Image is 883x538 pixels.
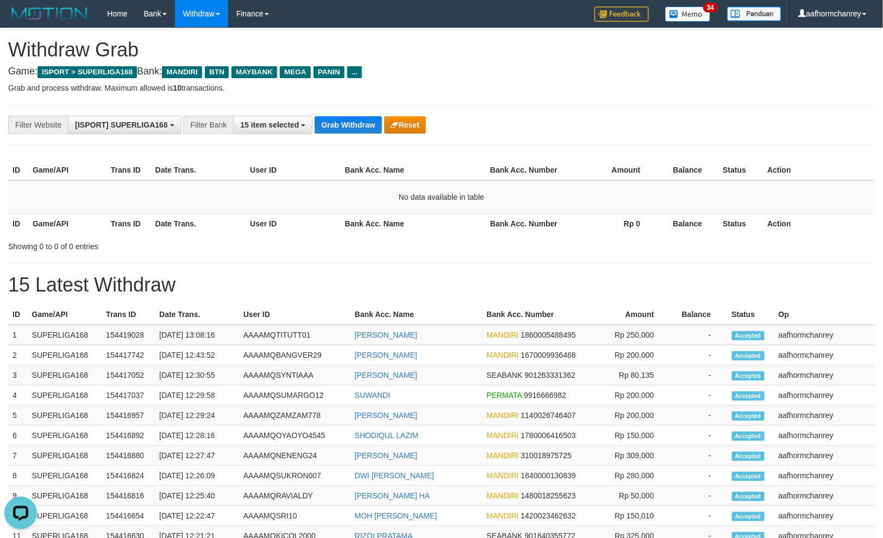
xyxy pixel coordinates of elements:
td: AAAAMQBANGVER29 [239,345,350,365]
a: [PERSON_NAME] [355,411,417,420]
span: Accepted [732,351,765,360]
td: 154416816 [102,486,155,506]
span: 34 [703,3,718,12]
span: Accepted [732,412,765,421]
td: aafhormchanrey [774,446,875,466]
th: Action [763,160,875,180]
th: Trans ID [102,305,155,325]
td: 154416880 [102,446,155,466]
td: - [671,385,728,406]
span: Copy 1860005488495 to clipboard [521,331,576,339]
span: Accepted [732,512,765,521]
span: Copy 1420023462632 to clipboard [521,511,576,520]
td: [DATE] 12:26:09 [155,466,239,486]
span: Copy 1670009936468 to clipboard [521,351,576,359]
td: 154417037 [102,385,155,406]
td: AAAAMQNENENG24 [239,446,350,466]
td: 154417052 [102,365,155,385]
th: ID [8,305,28,325]
td: [DATE] 12:29:24 [155,406,239,426]
td: Rp 150,000 [586,426,670,446]
th: Bank Acc. Number [486,160,564,180]
td: 9 [8,486,28,506]
span: Accepted [732,331,765,340]
td: aafhormchanrey [774,426,875,446]
th: User ID [246,213,341,233]
a: [PERSON_NAME] [355,371,417,379]
th: Amount [564,160,657,180]
th: Op [774,305,875,325]
td: 154416892 [102,426,155,446]
td: aafhormchanrey [774,486,875,506]
td: [DATE] 12:27:47 [155,446,239,466]
span: Copy 1480018255623 to clipboard [521,491,576,500]
th: ID [8,213,28,233]
span: Copy 1840000130839 to clipboard [521,471,576,480]
h1: Withdraw Grab [8,39,875,61]
td: AAAAMQRAVIALDY [239,486,350,506]
td: [DATE] 12:22:47 [155,506,239,526]
th: Date Trans. [155,305,239,325]
button: Reset [384,116,426,134]
th: Game/API [28,160,107,180]
td: SUPERLIGA168 [28,406,102,426]
span: MANDIRI [487,331,519,339]
span: Copy 9916666982 to clipboard [524,391,566,400]
th: Trans ID [107,213,151,233]
td: 8 [8,466,28,486]
td: 154416654 [102,506,155,526]
span: ... [347,66,362,78]
th: Date Trans. [151,213,246,233]
td: aafhormchanrey [774,406,875,426]
th: User ID [246,160,341,180]
span: BTN [205,66,229,78]
td: SUPERLIGA168 [28,365,102,385]
td: Rp 200,000 [586,406,670,426]
th: Bank Acc. Number [486,213,564,233]
td: SUPERLIGA168 [28,426,102,446]
span: 15 item selected [240,121,299,129]
td: Rp 309,000 [586,446,670,466]
th: Game/API [28,213,107,233]
th: Status [718,213,763,233]
th: Bank Acc. Name [341,213,486,233]
td: AAAAMQSUKRON007 [239,466,350,486]
td: - [671,506,728,526]
div: Filter Bank [183,116,233,134]
th: Bank Acc. Number [483,305,587,325]
th: ID [8,160,28,180]
h1: 15 Latest Withdraw [8,274,875,296]
td: - [671,466,728,486]
span: Accepted [732,432,765,441]
a: [PERSON_NAME] [355,331,417,339]
span: MEGA [280,66,311,78]
p: Grab and process withdraw. Maximum allowed is transactions. [8,83,875,93]
td: - [671,446,728,466]
span: Accepted [732,452,765,461]
td: Rp 150,010 [586,506,670,526]
button: Grab Withdraw [315,116,381,134]
h4: Game: Bank: [8,66,875,77]
a: SHODIQUL LAZIM [355,431,419,440]
span: MANDIRI [487,351,519,359]
span: MANDIRI [487,471,519,480]
td: SUPERLIGA168 [28,486,102,506]
th: Date Trans. [151,160,246,180]
a: [PERSON_NAME] [355,451,417,460]
td: Rp 200,000 [586,385,670,406]
td: 154417742 [102,345,155,365]
td: - [671,325,728,345]
span: PANIN [314,66,345,78]
span: Copy 901263331362 to clipboard [525,371,575,379]
th: Rp 0 [564,213,657,233]
td: AAAAMQSUMARGO12 [239,385,350,406]
td: aafhormchanrey [774,345,875,365]
span: Accepted [732,391,765,401]
th: Bank Acc. Name [341,160,486,180]
td: 5 [8,406,28,426]
td: SUPERLIGA168 [28,506,102,526]
td: 7 [8,446,28,466]
td: 1 [8,325,28,345]
td: aafhormchanrey [774,365,875,385]
span: ISPORT > SUPERLIGA168 [37,66,137,78]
